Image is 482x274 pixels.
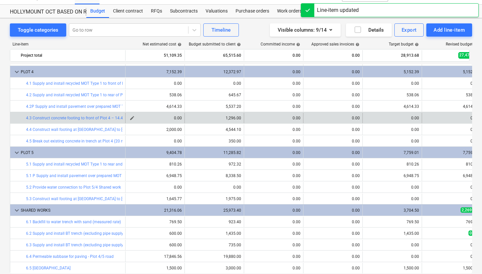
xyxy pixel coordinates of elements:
button: Timeline [203,23,239,37]
div: 0.00 [247,173,300,178]
div: HOLLYMOUNT OCT BASED ON REV [DATE] [10,9,78,15]
div: 0.00 [247,150,300,155]
div: 769.50 [425,220,478,224]
div: 0.00 [128,185,182,190]
div: Budget [86,5,109,18]
div: 0.00 [306,220,360,224]
div: 0.00 [247,197,300,201]
div: 0.00 [306,116,360,120]
span: edit [129,115,135,121]
div: 0.00 [365,243,419,247]
div: 0.00 [365,185,419,190]
a: 4.2 Supply and install recycled MOT Type 1 to rear of Plot 4 for paving (North side) [26,93,172,97]
a: 6.3 Supply and install BT trench (excluding pipe supply, including sand bedding) – Plot 1/2 [26,243,187,247]
div: 0.00 [425,81,478,86]
div: 0.00 [365,254,419,259]
div: 7,152.39 [128,70,182,74]
div: 1,435.00 [365,231,419,236]
span: keyboard_arrow_down [13,206,21,214]
div: 0.00 [365,139,419,143]
span: help [354,43,359,46]
div: 8,338.50 [187,173,241,178]
a: 4.5 Break out existing concrete in trench at Plot 4 (20 m × 0.7 m, 75% complete) [26,139,167,143]
div: 11,285.82 [187,150,241,155]
a: Work orders [273,5,306,18]
div: 0.00 [306,266,360,270]
div: 769.50 [365,220,419,224]
a: Subcontracts [166,5,202,18]
div: Approved sales invoices [311,42,359,46]
div: 0.00 [247,81,300,86]
div: 0.00 [247,243,300,247]
div: 923.40 [187,220,241,224]
div: 0.00 [247,127,300,132]
div: 0.00 [306,150,360,155]
div: 0.00 [306,208,360,213]
div: 600.00 [128,231,182,236]
div: 17,846.56 [128,254,182,259]
div: 0.00 [365,81,419,86]
div: 810.26 [365,162,419,167]
div: 6,948.75 [365,173,419,178]
div: 0.00 [247,185,300,190]
div: 21,316.06 [128,208,182,213]
div: 0.00 [365,116,419,120]
div: 28,913.68 [365,50,419,61]
div: 810.26 [425,162,478,167]
a: Client contract [109,5,147,18]
div: 0.00 [306,81,360,86]
a: 4.4 Construct wall footing at [GEOGRAPHIC_DATA] to [GEOGRAPHIC_DATA] 4 (75% complete) [26,127,191,132]
div: 1,645.77 [128,197,182,201]
div: Project total [21,50,123,61]
div: 0.00 [365,127,419,132]
a: Purchase orders [232,5,273,18]
div: PLOT 4 [21,67,123,77]
button: Visible columns:9/14 [270,23,341,37]
span: keyboard_arrow_down [13,68,21,76]
div: 0.00 [247,50,300,61]
span: 2,269.50 [461,207,478,213]
a: 5.2 Provide water connection to Plot 5/4 Shared work [26,185,121,190]
div: 0.00 [247,139,300,143]
span: 27,478.68 [458,52,478,58]
div: 3,000.00 [187,266,241,270]
div: 0.00 [247,231,300,236]
div: 0.00 [306,127,360,132]
div: 538.06 [425,93,478,97]
div: 1,296.00 [187,116,241,120]
div: Committed income [261,42,300,46]
div: 0.00 [425,139,478,143]
span: help [236,43,241,46]
iframe: Chat Widget [449,242,482,274]
div: Toggle categories [18,26,58,34]
div: 0.00 [247,208,300,213]
div: 1,500.00 [128,266,182,270]
div: 600.00 [128,243,182,247]
div: Add line-item [434,26,465,34]
span: help [413,43,419,46]
div: 0.00 [425,127,478,132]
div: 0.00 [128,139,182,143]
div: 769.50 [128,220,182,224]
div: 0.00 [128,81,182,86]
a: 4.2P Supply and install pavement over prepared MOT Type 1 to rear of Plot 4 (North side) [26,104,184,109]
a: 5.1 Supply and install recycled MOT Type 1 to rear and sides of Plot 5 for paving (North side and... [26,162,207,167]
div: 7,759.01 [365,150,419,155]
div: 0.00 [247,254,300,259]
button: Details [346,23,392,37]
div: 0.00 [306,197,360,201]
div: 1,500.00 [365,266,419,270]
button: Add line-item [426,23,472,37]
div: Visible columns : 9/14 [278,26,333,34]
div: 7,759.01 [425,150,478,155]
div: 0.00 [425,185,478,190]
div: 4,614.33 [425,104,478,109]
div: RFQs [147,5,166,18]
div: 0.00 [306,139,360,143]
div: 0.00 [365,197,419,201]
div: 0.00 [306,173,360,178]
a: 6.4 Permeable subbase for paving - Plot 4/5 road [26,254,114,259]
